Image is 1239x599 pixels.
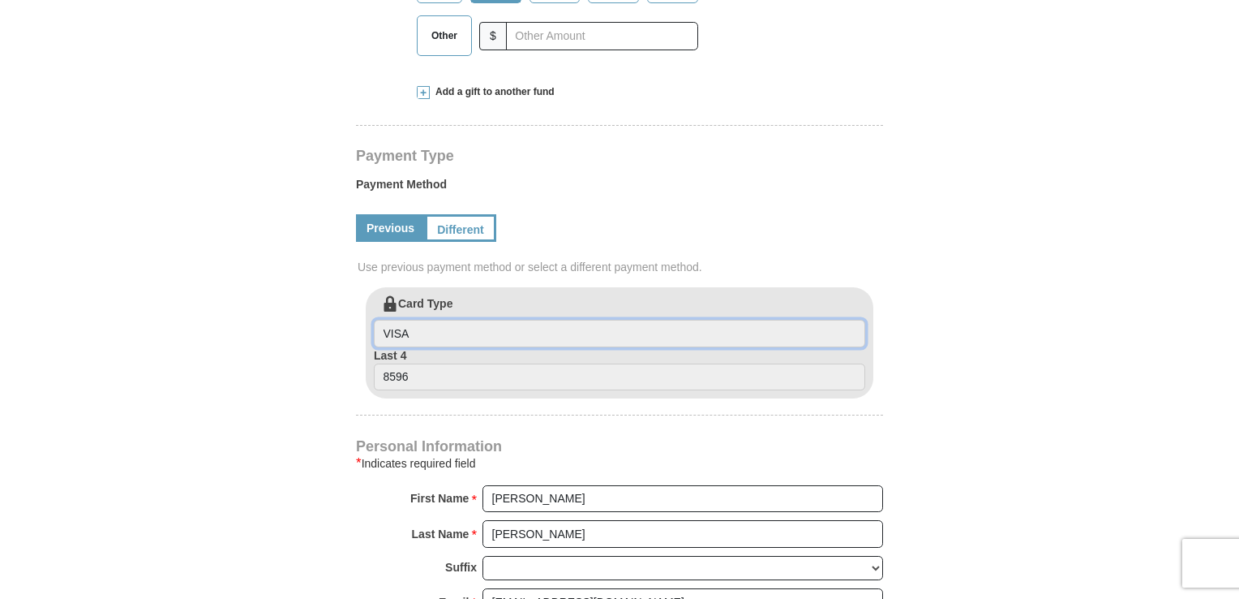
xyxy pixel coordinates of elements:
[374,347,865,391] label: Last 4
[506,22,698,50] input: Other Amount
[356,149,883,162] h4: Payment Type
[374,320,865,347] input: Card Type
[356,214,425,242] a: Previous
[479,22,507,50] span: $
[374,295,865,347] label: Card Type
[430,85,555,99] span: Add a gift to another fund
[356,440,883,453] h4: Personal Information
[356,454,883,473] div: Indicates required field
[356,176,883,200] label: Payment Method
[445,556,477,579] strong: Suffix
[374,364,865,391] input: Last 4
[425,214,496,242] a: Different
[358,259,885,275] span: Use previous payment method or select a different payment method.
[412,523,469,545] strong: Last Name
[410,487,469,510] strong: First Name
[423,24,465,48] span: Other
